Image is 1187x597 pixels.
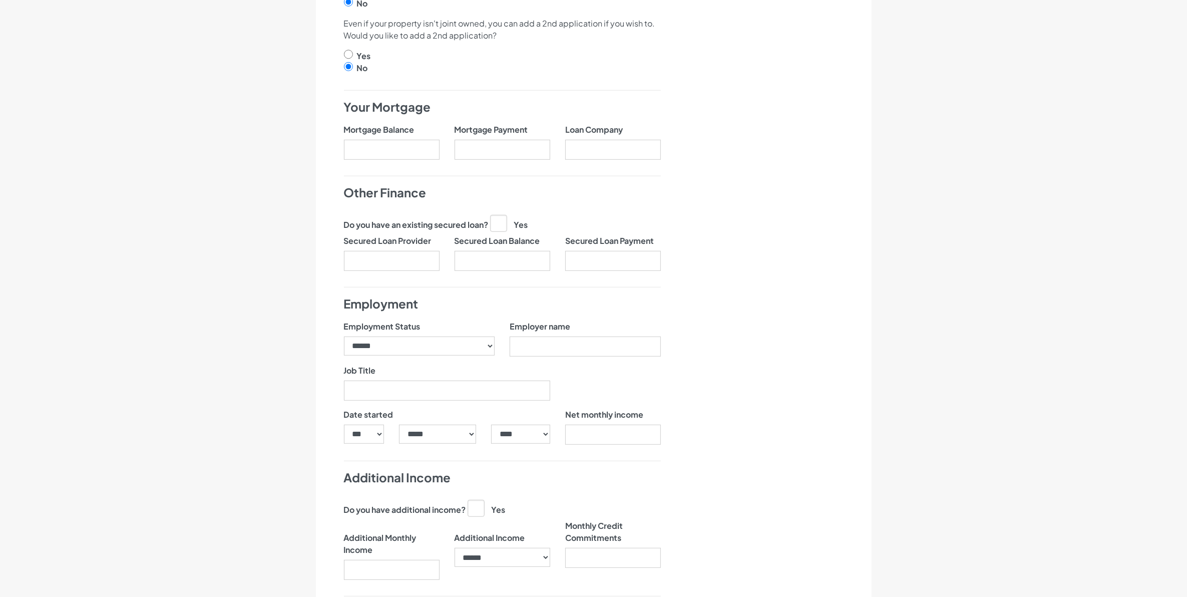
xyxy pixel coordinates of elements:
label: Job Title [344,365,376,377]
label: Additional Monthly Income [344,520,440,556]
label: Mortgage Balance [344,124,415,136]
label: Do you have additional income? [344,504,466,516]
label: Do you have an existing secured loan? [344,219,489,231]
label: Mortgage Payment [455,124,528,136]
label: Loan Company [565,124,623,136]
h4: Additional Income [344,469,661,486]
label: Secured Loan Provider [344,235,432,247]
h4: Your Mortgage [344,99,661,116]
p: Even if your property isn't joint owned, you can add a 2nd application if you wish to. Would you ... [344,18,661,42]
label: Secured Loan Balance [455,235,540,247]
label: Yes [490,215,528,231]
label: Employer name [510,321,570,333]
h4: Employment [344,295,661,313]
label: Employment Status [344,321,421,333]
label: Yes [468,500,506,516]
label: Date started [344,409,393,421]
label: Secured Loan Payment [565,235,654,247]
h4: Other Finance [344,184,661,201]
label: Net monthly income [565,409,643,421]
label: Yes [356,50,370,62]
label: Monthly Credit Commitments [565,520,661,544]
label: Additional Income [455,520,525,544]
label: No [356,62,367,74]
